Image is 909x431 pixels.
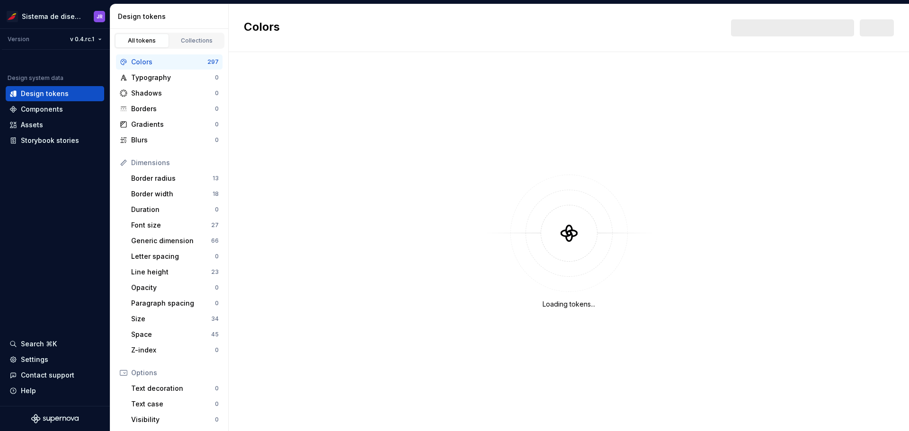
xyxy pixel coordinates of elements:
a: Blurs0 [116,132,223,148]
a: Text case0 [127,396,223,412]
div: 23 [211,268,219,276]
div: Paragraph spacing [131,299,215,308]
div: Dimensions [131,158,219,167]
a: Text decoration0 [127,381,223,396]
div: Storybook stories [21,136,79,145]
div: Design tokens [118,12,224,21]
div: Letter spacing [131,252,215,261]
div: Gradients [131,120,215,129]
img: 55604660-494d-44a9-beb2-692398e9940a.png [7,11,18,22]
a: Border width18 [127,186,223,202]
button: Sistema de diseño IberiaJR [2,6,108,26]
div: Design tokens [21,89,69,98]
a: Assets [6,117,104,132]
div: Contact support [21,370,74,380]
div: 66 [211,237,219,245]
a: Visibility0 [127,412,223,427]
div: 0 [215,416,219,423]
div: JR [97,13,103,20]
div: 0 [215,400,219,408]
a: Font size27 [127,218,223,233]
div: Help [21,386,36,396]
div: Size [131,314,211,324]
div: 0 [215,74,219,81]
a: Border radius13 [127,171,223,186]
div: 297 [207,58,219,66]
a: Z-index0 [127,343,223,358]
div: Text case [131,399,215,409]
div: Version [8,35,29,43]
div: Collections [173,37,221,44]
div: 34 [211,315,219,323]
button: Search ⌘K [6,336,104,352]
a: Components [6,102,104,117]
div: All tokens [118,37,166,44]
div: Duration [131,205,215,214]
button: Help [6,383,104,398]
a: Opacity0 [127,280,223,295]
div: 13 [213,175,219,182]
div: 0 [215,299,219,307]
div: Design system data [8,74,63,82]
a: Generic dimension66 [127,233,223,248]
a: Settings [6,352,104,367]
div: Loading tokens... [543,299,595,309]
div: 0 [215,385,219,392]
div: 18 [213,190,219,198]
div: Sistema de diseño Iberia [22,12,82,21]
div: 0 [215,284,219,291]
a: Letter spacing0 [127,249,223,264]
a: Space45 [127,327,223,342]
a: Duration0 [127,202,223,217]
div: Text decoration [131,384,215,393]
a: Shadows0 [116,86,223,101]
div: 0 [215,253,219,260]
div: Shadows [131,88,215,98]
div: Border radius [131,174,213,183]
div: Components [21,105,63,114]
div: Space [131,330,211,339]
a: Typography0 [116,70,223,85]
div: 0 [215,105,219,113]
button: Contact support [6,368,104,383]
div: 0 [215,206,219,213]
div: Search ⌘K [21,339,57,349]
div: Visibility [131,415,215,424]
div: 0 [215,121,219,128]
div: Border width [131,189,213,199]
div: 0 [215,346,219,354]
a: Line height23 [127,264,223,280]
div: 0 [215,136,219,144]
h2: Colors [244,19,280,36]
div: Z-index [131,345,215,355]
div: Colors [131,57,207,67]
div: Options [131,368,219,378]
a: Size34 [127,311,223,326]
a: Colors297 [116,54,223,70]
div: Generic dimension [131,236,211,246]
a: Borders0 [116,101,223,116]
a: Storybook stories [6,133,104,148]
svg: Supernova Logo [31,414,79,423]
div: Typography [131,73,215,82]
a: Gradients0 [116,117,223,132]
div: Line height [131,267,211,277]
a: Paragraph spacing0 [127,296,223,311]
span: v 0.4.rc.1 [70,35,94,43]
div: 0 [215,89,219,97]
div: Font size [131,220,211,230]
div: Borders [131,104,215,114]
div: Settings [21,355,48,364]
a: Design tokens [6,86,104,101]
div: 45 [211,331,219,338]
div: 27 [211,221,219,229]
div: Assets [21,120,43,130]
div: Blurs [131,135,215,145]
button: v 0.4.rc.1 [66,33,106,46]
div: Opacity [131,283,215,292]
